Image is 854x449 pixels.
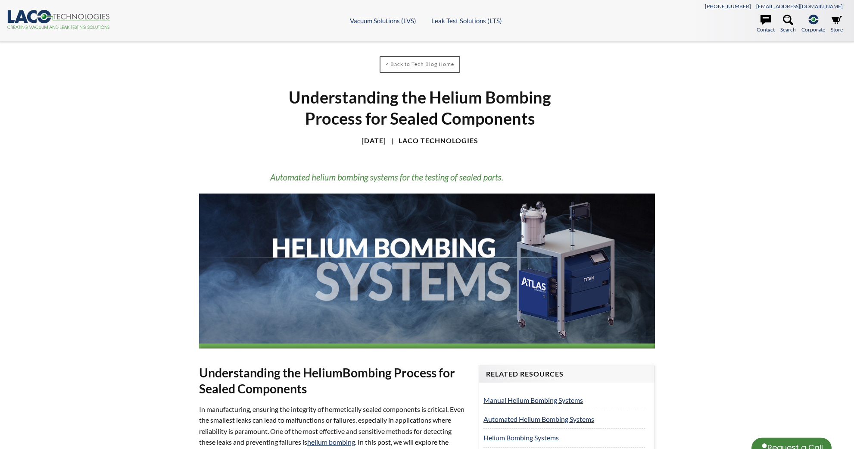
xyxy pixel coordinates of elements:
[387,136,478,145] h4: LACO Technologies
[199,365,455,396] strong: Bombing Process for Sealed Components
[307,438,355,446] a: helium bombing
[431,17,502,25] a: Leak Test Solutions (LTS)
[757,15,775,34] a: Contact
[780,15,796,34] a: Search
[756,3,843,9] a: [EMAIL_ADDRESS][DOMAIN_NAME]
[362,136,386,145] h4: [DATE]
[199,365,343,380] strong: Understanding the Helium
[801,25,825,34] span: Corporate
[483,396,583,404] a: Manual Helium Bombing Systems
[705,3,751,9] a: [PHONE_NUMBER]
[486,370,648,379] h4: Related Resources
[483,415,594,423] a: Automated Helium Bombing Systems
[483,433,559,442] a: Helium Bombing Systems
[268,87,572,129] h1: Understanding the Helium Bombing Process for Sealed Components
[831,15,843,34] a: Store
[350,17,416,25] a: Vacuum Solutions (LVS)
[380,56,460,73] a: < Back to Tech Blog Home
